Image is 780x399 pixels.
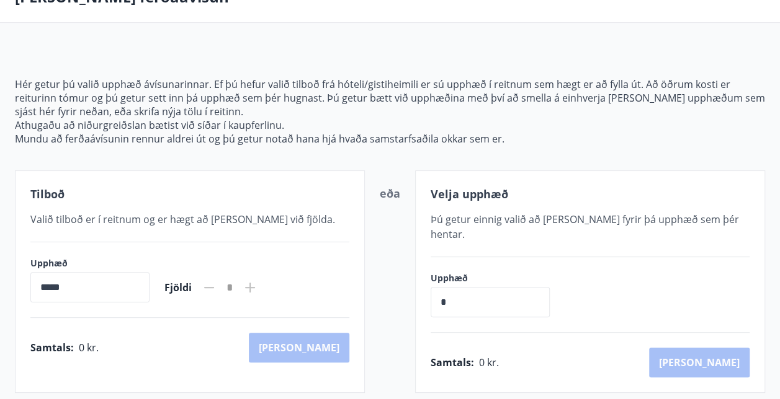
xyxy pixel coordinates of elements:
span: eða [380,186,400,201]
p: Hér getur þú valið upphæð ávísunarinnar. Ef þú hefur valið tilboð frá hóteli/gistiheimili er sú u... [15,77,765,118]
span: 0 kr. [79,341,99,354]
span: Tilboð [30,186,65,201]
label: Upphæð [30,257,150,270]
span: 0 kr. [479,356,499,369]
span: Valið tilboð er í reitnum og er hægt að [PERSON_NAME] við fjölda. [30,213,335,226]
p: Mundu að ferðaávísunin rennur aldrei út og þú getur notað hana hjá hvaða samstarfsaðila okkar sem... [15,132,765,146]
span: Velja upphæð [431,186,508,201]
label: Upphæð [431,272,562,284]
span: Fjöldi [164,281,192,294]
span: Samtals : [431,356,474,369]
p: Athugaðu að niðurgreiðslan bætist við síðar í kaupferlinu. [15,118,765,132]
span: Þú getur einnig valið að [PERSON_NAME] fyrir þá upphæð sem þér hentar. [431,213,739,241]
span: Samtals : [30,341,74,354]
